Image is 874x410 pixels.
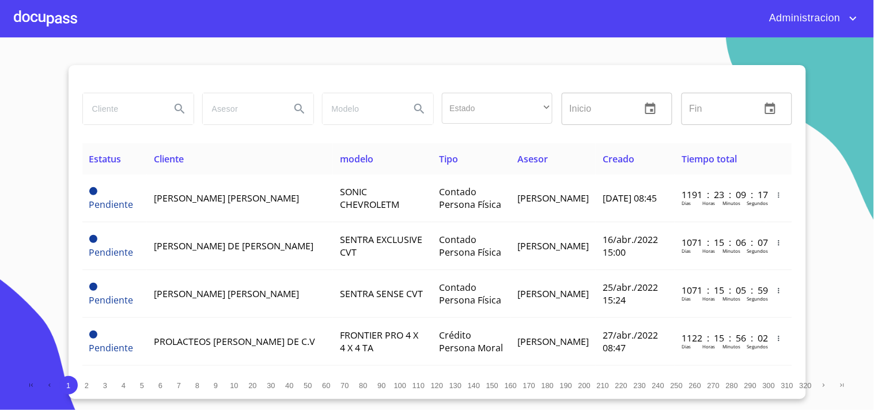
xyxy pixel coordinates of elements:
[578,381,591,390] span: 200
[722,200,740,206] p: Minutos
[517,335,589,348] span: [PERSON_NAME]
[763,381,775,390] span: 300
[340,233,422,259] span: SENTRA EXCLUSIVE CVT
[603,329,658,354] span: 27/abr./2022 08:47
[517,287,589,300] span: [PERSON_NAME]
[603,281,658,306] span: 25/abr./2022 15:24
[377,381,385,390] span: 90
[103,381,107,390] span: 3
[557,376,576,394] button: 190
[439,233,501,259] span: Contado Persona Física
[702,200,715,206] p: Horas
[671,381,683,390] span: 250
[89,198,134,211] span: Pendiente
[244,376,262,394] button: 20
[747,295,768,302] p: Segundos
[267,381,275,390] span: 30
[449,381,461,390] span: 130
[631,376,649,394] button: 230
[154,153,184,165] span: Cliente
[133,376,152,394] button: 5
[652,381,664,390] span: 240
[668,376,686,394] button: 250
[447,376,465,394] button: 130
[747,200,768,206] p: Segundos
[682,284,759,297] p: 1071 : 15 : 05 : 59
[340,381,349,390] span: 70
[560,381,572,390] span: 190
[158,381,162,390] span: 6
[686,376,705,394] button: 260
[517,192,589,204] span: [PERSON_NAME]
[230,381,238,390] span: 10
[634,381,646,390] span: 230
[439,329,503,354] span: Crédito Persona Moral
[373,376,391,394] button: 90
[781,381,793,390] span: 310
[523,381,535,390] span: 170
[89,283,97,291] span: Pendiente
[89,187,97,195] span: Pendiente
[705,376,723,394] button: 270
[594,376,612,394] button: 210
[410,376,428,394] button: 110
[85,381,89,390] span: 2
[428,376,447,394] button: 120
[702,248,715,254] p: Horas
[741,376,760,394] button: 290
[96,376,115,394] button: 3
[122,381,126,390] span: 4
[340,185,399,211] span: SONIC CHEVROLETM
[431,381,443,390] span: 120
[140,381,144,390] span: 5
[539,376,557,394] button: 180
[517,153,548,165] span: Asesor
[248,381,256,390] span: 20
[760,376,778,394] button: 300
[203,93,281,124] input: search
[195,381,199,390] span: 8
[682,200,691,206] p: Dias
[707,381,720,390] span: 270
[115,376,133,394] button: 4
[225,376,244,394] button: 10
[154,335,315,348] span: PROLACTEOS [PERSON_NAME] DE C.V
[576,376,594,394] button: 200
[439,281,501,306] span: Contado Persona Física
[439,153,458,165] span: Tipo
[89,153,122,165] span: Estatus
[166,95,194,123] button: Search
[340,329,418,354] span: FRONTIER PRO 4 X 4 X 4 TA
[170,376,188,394] button: 7
[359,381,367,390] span: 80
[354,376,373,394] button: 80
[391,376,410,394] button: 100
[603,233,658,259] span: 16/abr./2022 15:00
[486,381,498,390] span: 150
[413,381,425,390] span: 110
[214,381,218,390] span: 9
[520,376,539,394] button: 170
[177,381,181,390] span: 7
[800,381,812,390] span: 320
[285,381,293,390] span: 40
[597,381,609,390] span: 210
[89,235,97,243] span: Pendiente
[406,95,433,123] button: Search
[778,376,797,394] button: 310
[689,381,701,390] span: 260
[154,240,313,252] span: [PERSON_NAME] DE [PERSON_NAME]
[322,381,330,390] span: 60
[340,287,423,300] span: SENTRA SENSE CVT
[59,376,78,394] button: 1
[517,240,589,252] span: [PERSON_NAME]
[726,381,738,390] span: 280
[722,295,740,302] p: Minutos
[89,294,134,306] span: Pendiente
[682,343,691,350] p: Dias
[89,341,134,354] span: Pendiente
[682,153,737,165] span: Tiempo total
[603,153,634,165] span: Creado
[442,93,553,124] div: ​
[78,376,96,394] button: 2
